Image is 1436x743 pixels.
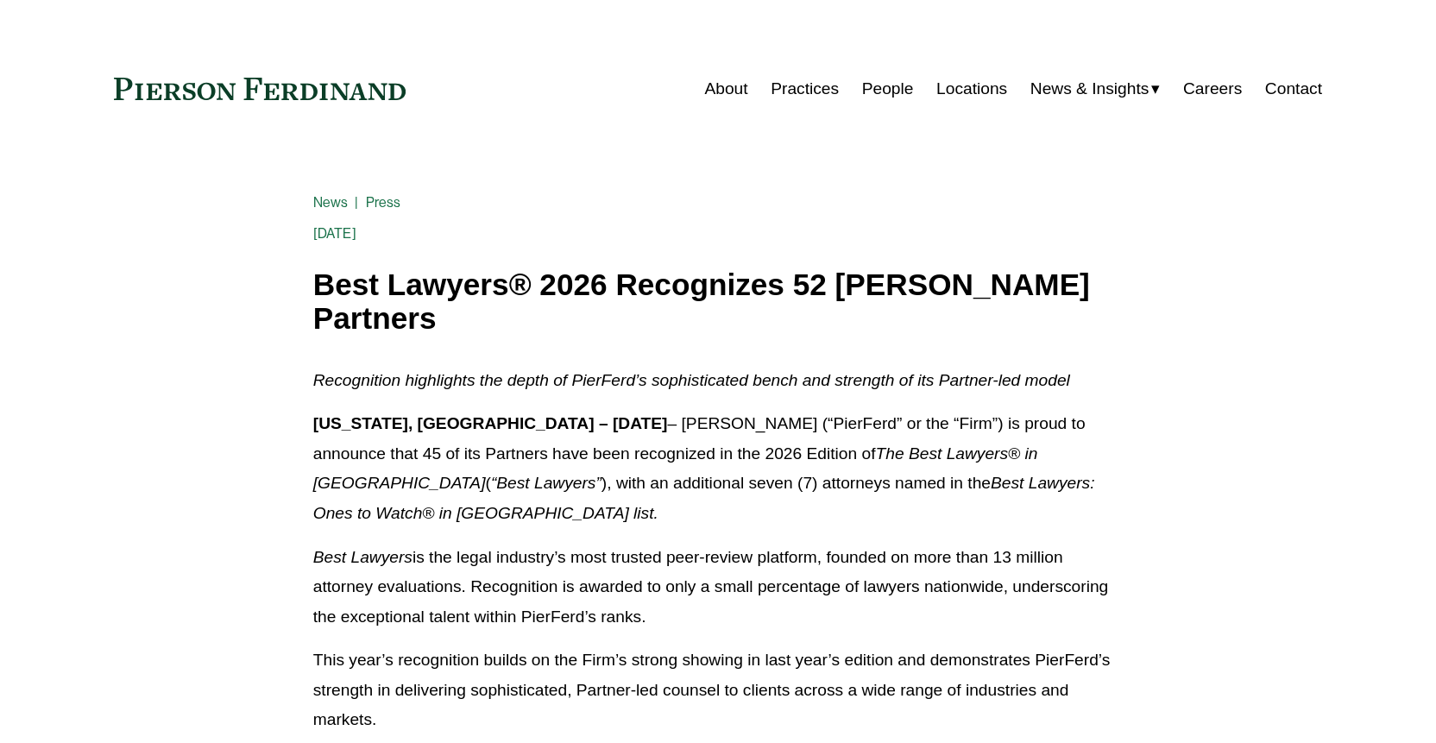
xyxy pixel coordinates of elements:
a: Practices [771,72,839,105]
p: is the legal industry’s most trusted peer-review platform, founded on more than 13 million attorn... [313,543,1124,633]
strong: [US_STATE], [GEOGRAPHIC_DATA] – [DATE] [313,414,668,432]
p: This year’s recognition builds on the Firm’s strong showing in last year’s edition and demonstrat... [313,645,1124,735]
h1: Best Lawyers® 2026 Recognizes 52 [PERSON_NAME] Partners [313,268,1124,335]
p: – [PERSON_NAME] (“PierFerd” or the “Firm”) is proud to announce that 45 of its Partners have been... [313,409,1124,528]
em: Best Lawyers [313,548,413,566]
a: Contact [1265,72,1322,105]
a: About [704,72,747,105]
a: News [313,194,349,211]
a: Press [366,194,401,211]
a: Locations [936,72,1007,105]
a: folder dropdown [1030,72,1161,105]
em: “Best Lawyers” [491,474,601,492]
a: People [862,72,914,105]
a: Careers [1183,72,1242,105]
em: Recognition highlights the depth of PierFerd’s sophisticated bench and strength of its Partner-le... [313,371,1070,389]
span: [DATE] [313,225,356,242]
span: News & Insights [1030,74,1149,104]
